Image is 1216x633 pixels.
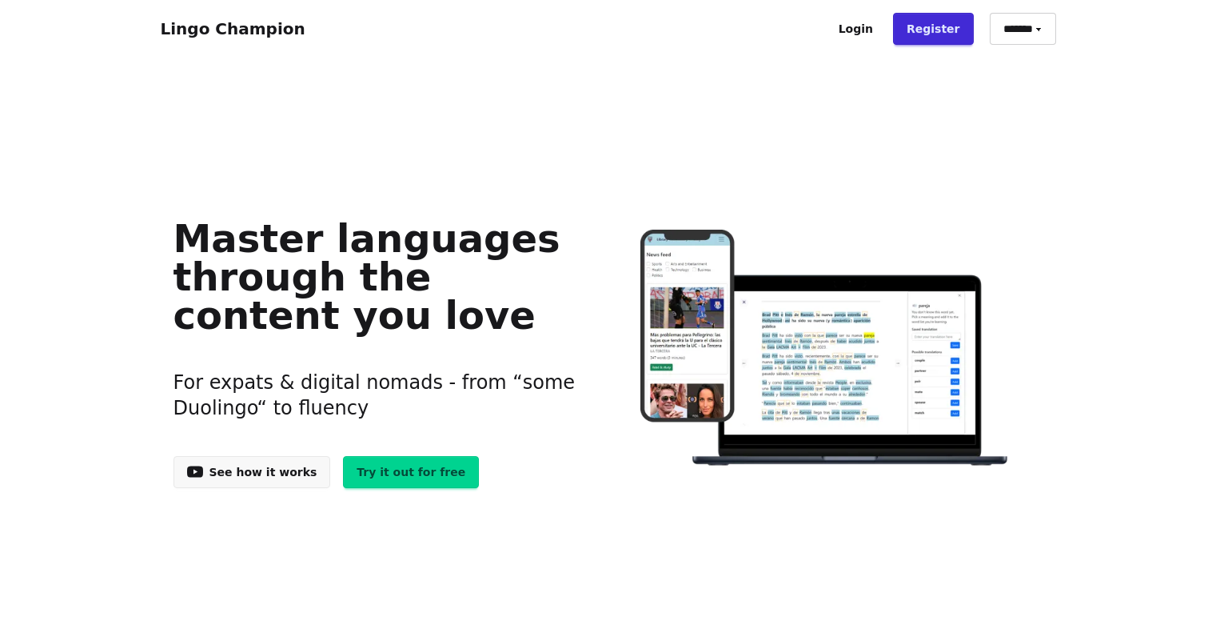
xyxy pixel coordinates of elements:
[173,219,584,335] h1: Master languages through the content you love
[343,456,479,488] a: Try it out for free
[893,13,974,45] a: Register
[825,13,887,45] a: Login
[161,19,305,38] a: Lingo Champion
[608,230,1043,469] img: Learn languages online
[173,351,584,440] h3: For expats & digital nomads - from “some Duolingo“ to fluency
[173,456,331,488] a: See how it works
